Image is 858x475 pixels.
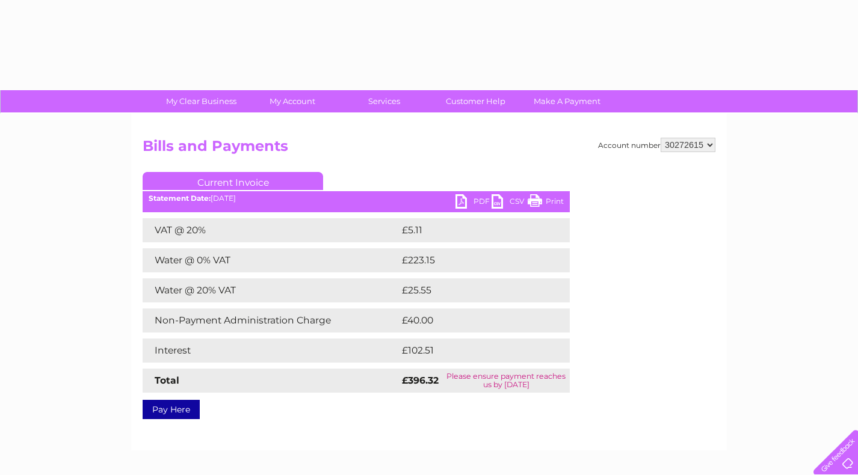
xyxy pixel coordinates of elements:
strong: £396.32 [402,375,439,386]
div: [DATE] [143,194,570,203]
a: My Account [243,90,342,112]
td: Non-Payment Administration Charge [143,308,399,332]
a: Services [335,90,434,112]
a: Make A Payment [517,90,617,112]
td: Interest [143,339,399,363]
td: Water @ 0% VAT [143,248,399,272]
h2: Bills and Payments [143,138,715,161]
td: Water @ 20% VAT [143,278,399,302]
td: £223.15 [399,248,547,272]
a: Print [528,194,564,212]
a: PDF [455,194,492,212]
div: Account number [598,138,715,152]
a: CSV [492,194,528,212]
td: £5.11 [399,218,538,242]
td: £40.00 [399,308,546,332]
a: Customer Help [426,90,525,112]
a: My Clear Business [152,90,251,112]
td: Please ensure payment reaches us by [DATE] [442,369,570,393]
strong: Total [155,375,179,386]
a: Current Invoice [143,172,323,190]
b: Statement Date: [149,194,211,203]
td: £25.55 [399,278,545,302]
td: VAT @ 20% [143,218,399,242]
a: Pay Here [143,400,200,419]
td: £102.51 [399,339,546,363]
